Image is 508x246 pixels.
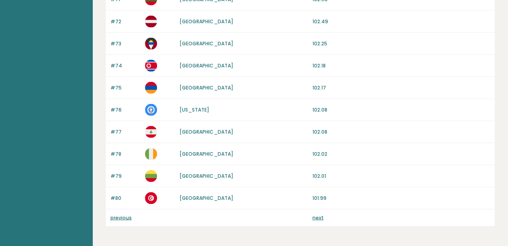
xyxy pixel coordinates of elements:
p: 102.02 [312,150,490,158]
img: lv.svg [145,16,157,28]
p: #79 [110,173,140,180]
img: am.svg [145,82,157,94]
p: 102.25 [312,40,490,47]
p: #77 [110,128,140,136]
p: #76 [110,106,140,114]
a: [GEOGRAPHIC_DATA] [179,128,233,135]
p: 102.08 [312,128,490,136]
img: ag.svg [145,38,157,50]
img: kp.svg [145,60,157,72]
p: #75 [110,84,140,91]
a: [GEOGRAPHIC_DATA] [179,40,233,47]
p: 102.49 [312,18,490,25]
a: [GEOGRAPHIC_DATA] [179,84,233,91]
p: #74 [110,62,140,69]
p: 101.99 [312,195,490,202]
a: [US_STATE] [179,106,209,113]
a: [GEOGRAPHIC_DATA] [179,173,233,179]
img: lb.svg [145,126,157,138]
img: lt.svg [145,170,157,182]
p: #72 [110,18,140,25]
a: previous [110,214,132,221]
img: mp.svg [145,104,157,116]
a: [GEOGRAPHIC_DATA] [179,195,233,201]
a: [GEOGRAPHIC_DATA] [179,18,233,25]
p: 102.17 [312,84,490,91]
p: 102.18 [312,62,490,69]
p: #73 [110,40,140,47]
p: 102.08 [312,106,490,114]
p: #80 [110,195,140,202]
p: #78 [110,150,140,158]
p: 102.01 [312,173,490,180]
img: tn.svg [145,192,157,204]
a: next [312,214,324,221]
img: ie.svg [145,148,157,160]
a: [GEOGRAPHIC_DATA] [179,150,233,157]
a: [GEOGRAPHIC_DATA] [179,62,233,69]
